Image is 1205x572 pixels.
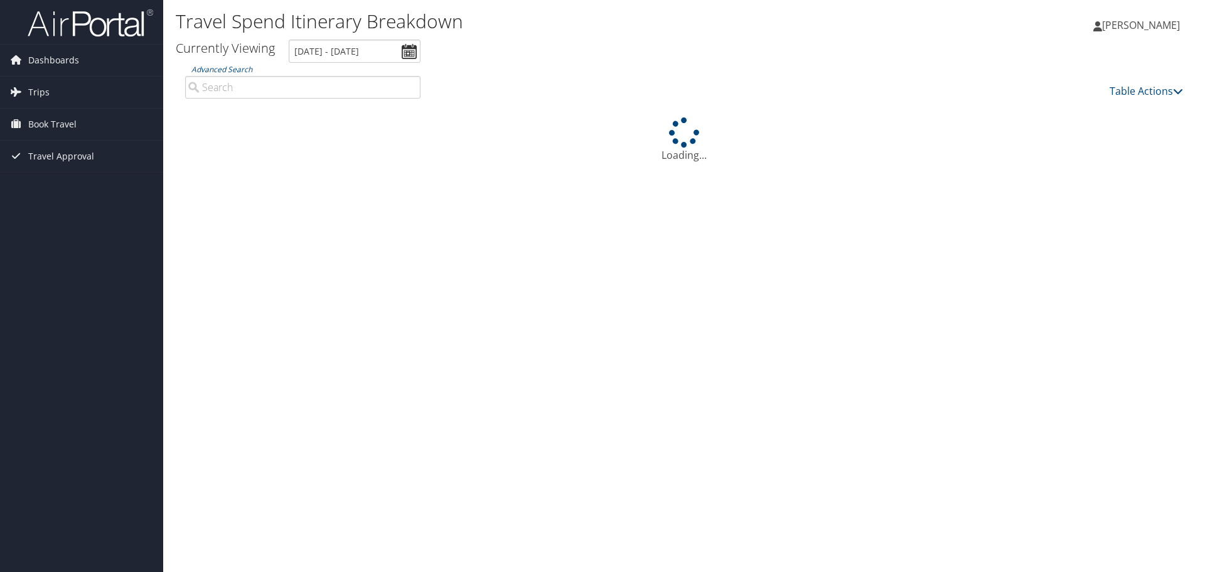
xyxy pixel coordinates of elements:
[28,45,79,76] span: Dashboards
[185,76,420,99] input: Advanced Search
[1093,6,1192,44] a: [PERSON_NAME]
[176,8,854,35] h1: Travel Spend Itinerary Breakdown
[28,8,153,38] img: airportal-logo.png
[176,117,1192,163] div: Loading...
[191,64,252,75] a: Advanced Search
[28,141,94,172] span: Travel Approval
[1110,84,1183,98] a: Table Actions
[1102,18,1180,32] span: [PERSON_NAME]
[28,109,77,140] span: Book Travel
[289,40,420,63] input: [DATE] - [DATE]
[28,77,50,108] span: Trips
[176,40,275,57] h3: Currently Viewing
